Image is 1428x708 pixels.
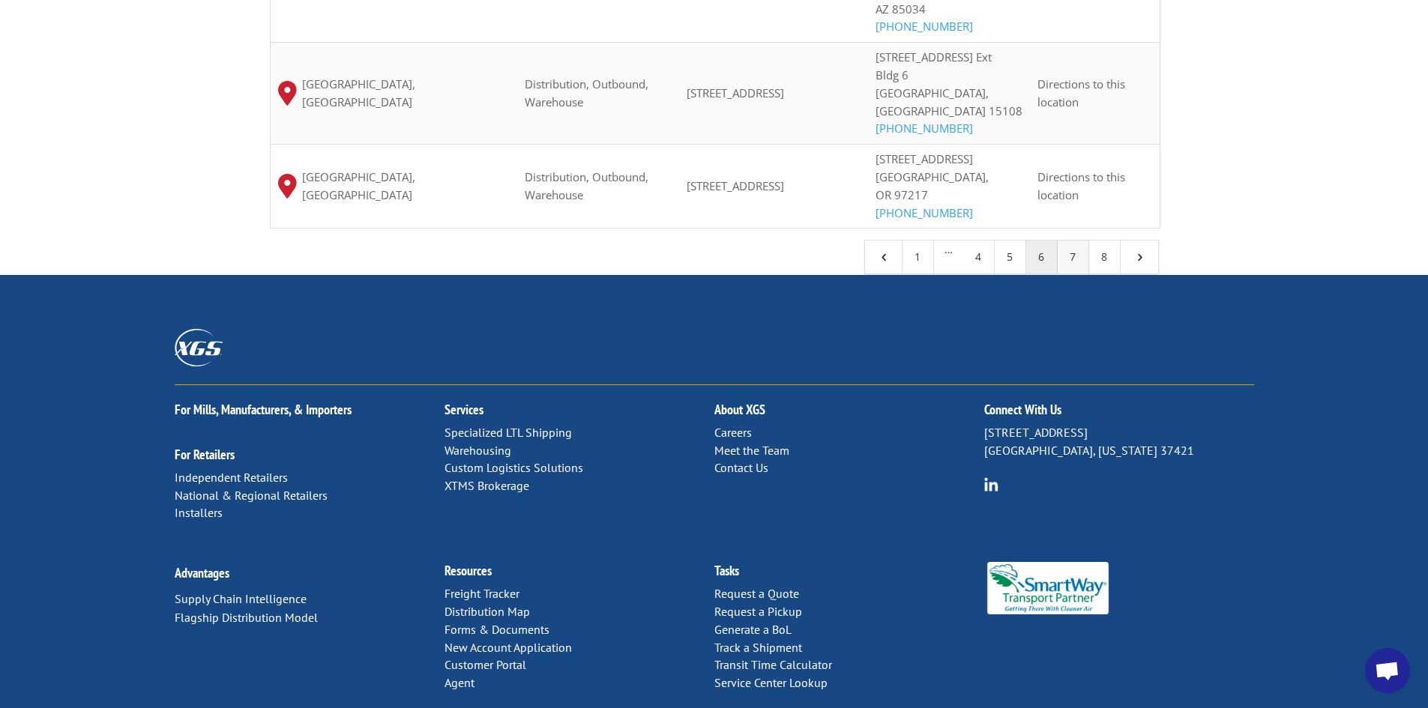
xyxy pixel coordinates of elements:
a: 6 [1026,240,1058,273]
a: Resources [445,562,492,579]
p: [STREET_ADDRESS] [GEOGRAPHIC_DATA], [US_STATE] 37421 [984,424,1254,460]
a: 7 [1058,240,1089,273]
a: Warehousing [445,443,511,458]
span: [GEOGRAPHIC_DATA], [GEOGRAPHIC_DATA] [302,169,510,205]
span: [STREET_ADDRESS] Ext [876,49,992,64]
img: group-6 [984,477,998,491]
a: Contact Us [714,460,768,475]
span: Distribution, Outbound, Warehouse [525,169,648,202]
span: 5 [1133,250,1146,264]
a: 8 [1089,240,1121,273]
span: [GEOGRAPHIC_DATA], OR 97217 [876,169,989,202]
a: Meet the Team [714,443,789,458]
a: Generate a BoL [714,622,792,637]
a: Freight Tracker [445,586,519,601]
a: Request a Quote [714,586,799,601]
a: 5 [995,240,1026,273]
a: Services [445,401,483,418]
span: … [934,240,963,273]
h2: Tasks [714,564,984,585]
h2: Connect With Us [984,403,1254,424]
a: [PHONE_NUMBER] [876,19,973,34]
a: For Mills, Manufacturers, & Importers [175,401,352,418]
a: 1 [903,240,934,273]
div: Open chat [1365,648,1410,693]
a: Transit Time Calculator [714,657,832,672]
a: For Retailers [175,446,235,463]
img: xgs-icon-map-pin-red.svg [278,174,297,199]
img: XGS_Logos_ALL_2024_All_White [175,329,223,366]
a: Careers [714,425,752,440]
a: [PHONE_NUMBER] [876,205,973,220]
a: Track a Shipment [714,640,802,655]
a: Supply Chain Intelligence [175,591,307,606]
span: [STREET_ADDRESS] [687,178,784,193]
img: xgs-icon-map-pin-red.svg [278,81,297,106]
a: Distribution Map [445,604,530,619]
a: Independent Retailers [175,470,288,485]
div: Bldg 6 [GEOGRAPHIC_DATA], [GEOGRAPHIC_DATA] 15108 [876,49,1022,138]
span: [GEOGRAPHIC_DATA], [GEOGRAPHIC_DATA] [302,76,510,112]
a: Request a Pickup [714,604,802,619]
a: Customer Portal [445,657,526,672]
span: [STREET_ADDRESS] [687,85,784,100]
span: Directions to this location [1037,76,1125,109]
a: Agent [445,675,475,690]
a: Service Center Lookup [714,675,828,690]
a: Custom Logistics Solutions [445,460,583,475]
a: XTMS Brokerage [445,478,529,493]
a: National & Regional Retailers [175,488,328,503]
a: 4 [963,240,995,273]
span: Distribution, Outbound, Warehouse [525,76,648,109]
a: Specialized LTL Shipping [445,425,572,440]
span: Directions to this location [1037,169,1125,202]
span: [STREET_ADDRESS] [876,151,973,166]
a: Flagship Distribution Model [175,610,318,625]
img: Smartway_Logo [984,562,1112,614]
a: New Account Application [445,640,572,655]
a: Installers [175,505,223,520]
a: [PHONE_NUMBER] [876,121,973,136]
a: About XGS [714,401,765,418]
span: 4 [877,250,891,264]
a: Advantages [175,564,229,581]
a: Forms & Documents [445,622,549,637]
